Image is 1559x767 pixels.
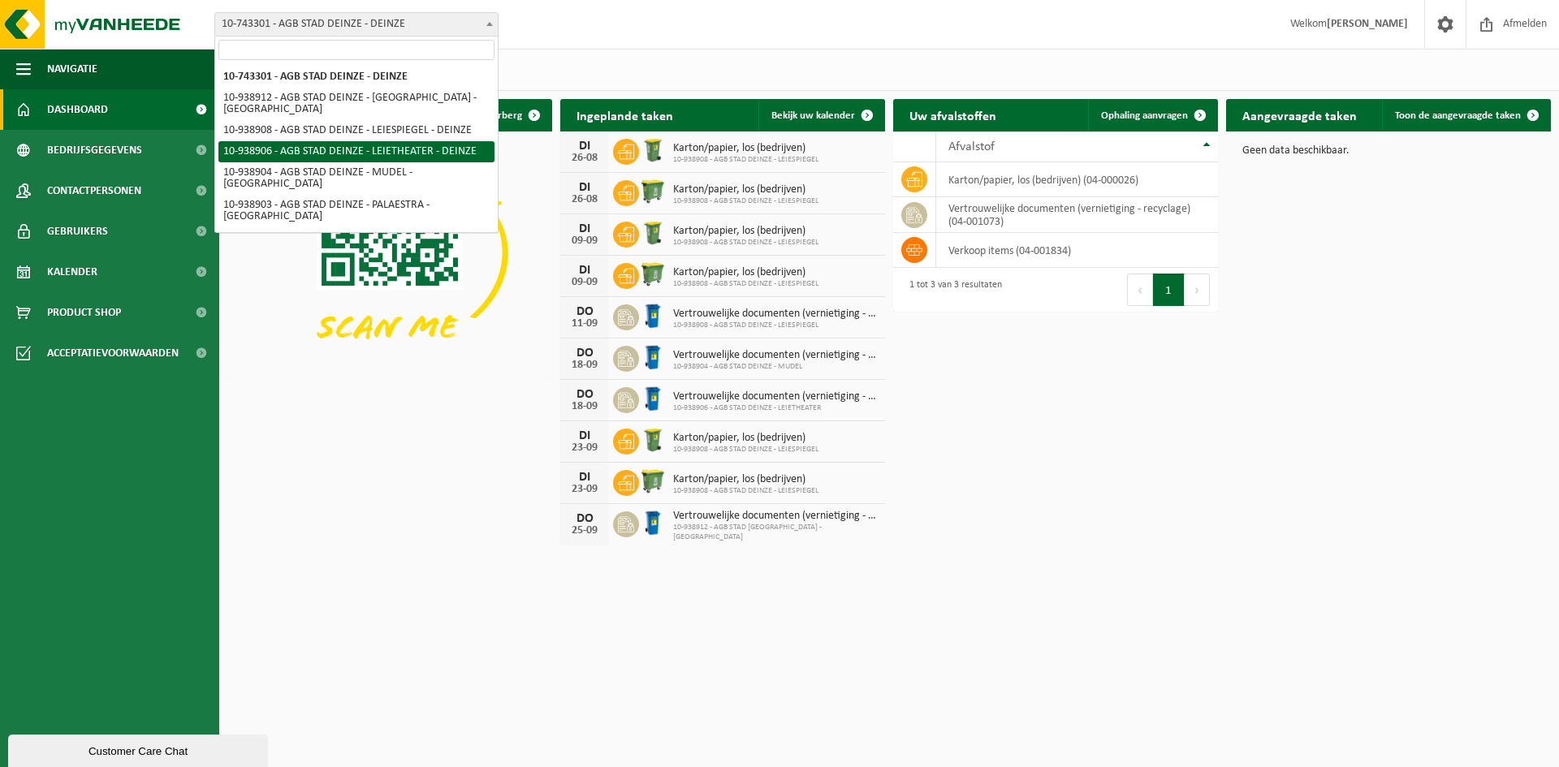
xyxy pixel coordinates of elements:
[673,390,877,403] span: Vertrouwelijke documenten (vernietiging - recyclage)
[948,140,995,153] span: Afvalstof
[214,12,499,37] span: 10-743301 - AGB STAD DEINZE - DEINZE
[568,525,601,536] div: 25-09
[218,195,494,227] li: 10-938903 - AGB STAD DEINZE - PALAESTRA - [GEOGRAPHIC_DATA]
[673,362,877,372] span: 10-938904 - AGB STAD DEINZE - MUDEL
[568,471,601,484] div: DI
[568,512,601,525] div: DO
[568,347,601,360] div: DO
[673,473,818,486] span: Karton/papier, los (bedrijven)
[1185,274,1210,306] button: Next
[673,308,877,321] span: Vertrouwelijke documenten (vernietiging - recyclage)
[473,99,551,131] button: Verberg
[218,120,494,141] li: 10-938908 - AGB STAD DEINZE - LEIESPIEGEL - DEINZE
[1088,99,1216,131] a: Ophaling aanvragen
[639,302,667,330] img: WB-0240-HPE-BE-09
[673,279,818,289] span: 10-938908 - AGB STAD DEINZE - LEIESPIEGEL
[639,509,667,536] img: WB-0240-HPE-BE-09
[893,99,1013,131] h2: Uw afvalstoffen
[568,181,601,194] div: DI
[47,252,97,292] span: Kalender
[673,403,877,413] span: 10-938906 - AGB STAD DEINZE - LEIETHEATER
[1101,110,1188,121] span: Ophaling aanvragen
[1226,99,1373,131] h2: Aangevraagde taken
[47,130,142,170] span: Bedrijfsgegevens
[218,141,494,162] li: 10-938906 - AGB STAD DEINZE - LEIETHEATER - DEINZE
[771,110,855,121] span: Bekijk uw kalender
[639,219,667,247] img: WB-0240-HPE-GN-51
[936,233,1218,268] td: verkoop items (04-001834)
[227,131,552,375] img: Download de VHEPlus App
[673,432,818,445] span: Karton/papier, los (bedrijven)
[568,429,601,442] div: DI
[218,162,494,195] li: 10-938904 - AGB STAD DEINZE - MUDEL - [GEOGRAPHIC_DATA]
[673,486,818,496] span: 10-938908 - AGB STAD DEINZE - LEIESPIEGEL
[639,178,667,205] img: WB-0770-HPE-GN-51
[639,136,667,164] img: WB-0240-HPE-GN-51
[218,227,494,248] li: 10-938828 - STAD DEINZE-RAC - DEINZE
[568,140,601,153] div: DI
[47,292,121,333] span: Product Shop
[673,155,818,165] span: 10-938908 - AGB STAD DEINZE - LEIESPIEGEL
[215,13,498,36] span: 10-743301 - AGB STAD DEINZE - DEINZE
[486,110,522,121] span: Verberg
[673,142,818,155] span: Karton/papier, los (bedrijven)
[639,261,667,288] img: WB-0770-HPE-GN-51
[673,225,818,238] span: Karton/papier, los (bedrijven)
[47,49,97,89] span: Navigatie
[1395,110,1521,121] span: Toon de aangevraagde taken
[673,196,818,206] span: 10-938908 - AGB STAD DEINZE - LEIESPIEGEL
[568,401,601,412] div: 18-09
[560,99,689,131] h2: Ingeplande taken
[218,88,494,120] li: 10-938912 - AGB STAD DEINZE - [GEOGRAPHIC_DATA] - [GEOGRAPHIC_DATA]
[901,272,1002,308] div: 1 tot 3 van 3 resultaten
[673,238,818,248] span: 10-938908 - AGB STAD DEINZE - LEIESPIEGEL
[1127,274,1153,306] button: Previous
[673,349,877,362] span: Vertrouwelijke documenten (vernietiging - recyclage)
[218,67,494,88] li: 10-743301 - AGB STAD DEINZE - DEINZE
[568,222,601,235] div: DI
[936,197,1218,233] td: vertrouwelijke documenten (vernietiging - recyclage) (04-001073)
[568,264,601,277] div: DI
[673,510,877,523] span: Vertrouwelijke documenten (vernietiging - recyclage)
[1382,99,1549,131] a: Toon de aangevraagde taken
[673,523,877,542] span: 10-938912 - AGB STAD [GEOGRAPHIC_DATA] - [GEOGRAPHIC_DATA]
[568,153,601,164] div: 26-08
[47,89,108,130] span: Dashboard
[1153,274,1185,306] button: 1
[47,333,179,373] span: Acceptatievoorwaarden
[1242,145,1535,157] p: Geen data beschikbaar.
[568,360,601,371] div: 18-09
[936,162,1218,197] td: karton/papier, los (bedrijven) (04-000026)
[568,388,601,401] div: DO
[568,484,601,495] div: 23-09
[673,445,818,455] span: 10-938908 - AGB STAD DEINZE - LEIESPIEGEL
[568,442,601,454] div: 23-09
[758,99,883,131] a: Bekijk uw kalender
[568,305,601,318] div: DO
[639,343,667,371] img: WB-0240-HPE-BE-09
[568,235,601,247] div: 09-09
[639,468,667,495] img: WB-0770-HPE-GN-51
[47,211,108,252] span: Gebruikers
[673,266,818,279] span: Karton/papier, los (bedrijven)
[47,170,141,211] span: Contactpersonen
[8,731,271,767] iframe: chat widget
[568,318,601,330] div: 11-09
[568,194,601,205] div: 26-08
[1327,18,1408,30] strong: [PERSON_NAME]
[673,183,818,196] span: Karton/papier, los (bedrijven)
[568,277,601,288] div: 09-09
[639,385,667,412] img: WB-0240-HPE-BE-09
[639,426,667,454] img: WB-0240-HPE-GN-51
[673,321,877,330] span: 10-938908 - AGB STAD DEINZE - LEIESPIEGEL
